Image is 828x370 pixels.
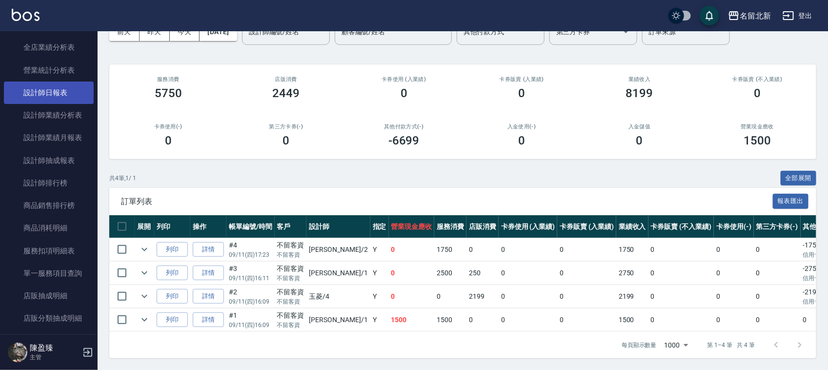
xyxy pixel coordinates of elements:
[165,134,172,147] h3: 0
[389,215,435,238] th: 營業現金應收
[499,285,558,308] td: 0
[137,289,152,304] button: expand row
[4,172,94,194] a: 設計師排行榜
[710,123,805,130] h2: 營業現金應收
[193,289,224,304] a: 詳情
[714,285,754,308] td: 0
[275,215,307,238] th: 客戶
[306,215,370,238] th: 設計師
[754,86,761,100] h3: 0
[714,215,754,238] th: 卡券使用(-)
[700,6,719,25] button: save
[499,215,558,238] th: 卡券使用 (入業績)
[226,215,275,238] th: 帳單編號/時間
[277,287,304,297] div: 不留客資
[8,343,27,362] img: Person
[648,285,714,308] td: 0
[710,76,805,82] h2: 卡券販賣 (不入業績)
[475,123,569,130] h2: 入金使用(-)
[434,262,466,285] td: 2500
[626,86,653,100] h3: 8199
[499,262,558,285] td: 0
[616,215,648,238] th: 業績收入
[306,285,370,308] td: 玉菱 /4
[754,308,801,331] td: 0
[661,332,692,358] div: 1000
[109,23,140,41] button: 前天
[388,134,420,147] h3: -6699
[121,197,773,206] span: 訂單列表
[137,242,152,257] button: expand row
[226,238,275,261] td: #4
[157,312,188,328] button: 列印
[499,238,558,261] td: 0
[155,86,182,100] h3: 5750
[229,297,272,306] p: 09/11 (四) 16:09
[592,123,687,130] h2: 入金儲值
[616,262,648,285] td: 2750
[277,310,304,321] div: 不留客資
[714,262,754,285] td: 0
[779,7,816,25] button: 登出
[466,238,499,261] td: 0
[306,238,370,261] td: [PERSON_NAME] /2
[277,274,304,283] p: 不留客資
[557,308,616,331] td: 0
[434,238,466,261] td: 1750
[306,308,370,331] td: [PERSON_NAME] /1
[401,86,407,100] h3: 0
[229,321,272,329] p: 09/11 (四) 16:09
[357,76,451,82] h2: 卡券使用 (入業績)
[4,126,94,149] a: 設計師業績月報表
[714,308,754,331] td: 0
[4,240,94,262] a: 服務扣項明細表
[157,242,188,257] button: 列印
[389,308,435,331] td: 1500
[137,312,152,327] button: expand row
[557,285,616,308] td: 0
[518,134,525,147] h3: 0
[740,10,771,22] div: 名留北新
[648,262,714,285] td: 0
[277,250,304,259] p: 不留客資
[157,289,188,304] button: 列印
[557,215,616,238] th: 卡券販賣 (入業績)
[466,262,499,285] td: 250
[170,23,200,41] button: 今天
[616,238,648,261] td: 1750
[475,76,569,82] h2: 卡券販賣 (入業績)
[4,330,94,352] a: 顧客入金餘額表
[272,86,300,100] h3: 2449
[4,194,94,217] a: 商品銷售排行榜
[12,9,40,21] img: Logo
[190,215,226,238] th: 操作
[121,76,216,82] h3: 服務消費
[121,123,216,130] h2: 卡券使用(-)
[277,297,304,306] p: 不留客資
[557,262,616,285] td: 0
[370,238,389,261] td: Y
[4,82,94,104] a: 設計師日報表
[4,262,94,285] a: 單一服務項目查詢
[389,285,435,308] td: 0
[4,104,94,126] a: 設計師業績分析表
[499,308,558,331] td: 0
[239,76,334,82] h2: 店販消費
[754,215,801,238] th: 第三方卡券(-)
[434,308,466,331] td: 1500
[193,266,224,281] a: 詳情
[30,343,80,353] h5: 陳盈臻
[226,308,275,331] td: #1
[135,215,154,238] th: 展開
[154,215,190,238] th: 列印
[370,308,389,331] td: Y
[754,238,801,261] td: 0
[277,240,304,250] div: 不留客資
[140,23,170,41] button: 昨天
[4,217,94,239] a: 商品消耗明細
[193,312,224,328] a: 詳情
[714,238,754,261] td: 0
[592,76,687,82] h2: 業績收入
[618,24,634,40] button: Open
[229,250,272,259] p: 09/11 (四) 17:23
